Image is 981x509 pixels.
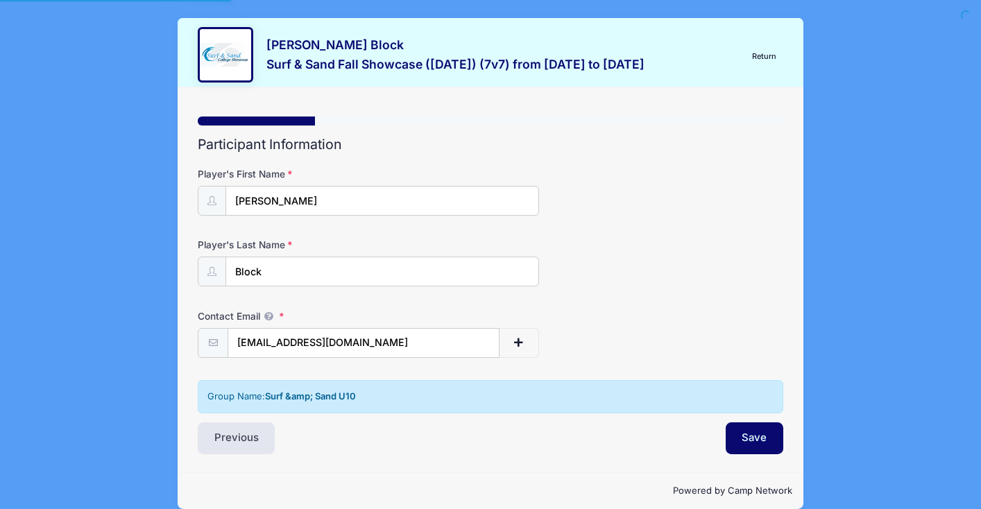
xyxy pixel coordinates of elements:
[198,137,783,153] h2: Participant Information
[266,57,645,71] h3: Surf & Sand Fall Showcase ([DATE]) (7v7) from [DATE] to [DATE]
[228,328,500,358] input: email@email.com
[744,49,783,65] a: Return
[198,309,393,323] label: Contact Email
[198,422,275,454] button: Previous
[726,422,784,454] button: Save
[189,484,792,498] p: Powered by Camp Network
[198,167,393,181] label: Player's First Name
[266,37,645,52] h3: [PERSON_NAME] Block
[225,257,539,286] input: Player's Last Name
[198,380,783,413] div: Group Name:
[198,238,393,252] label: Player's Last Name
[225,186,539,216] input: Player's First Name
[265,390,356,402] strong: Surf &amp; Sand U10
